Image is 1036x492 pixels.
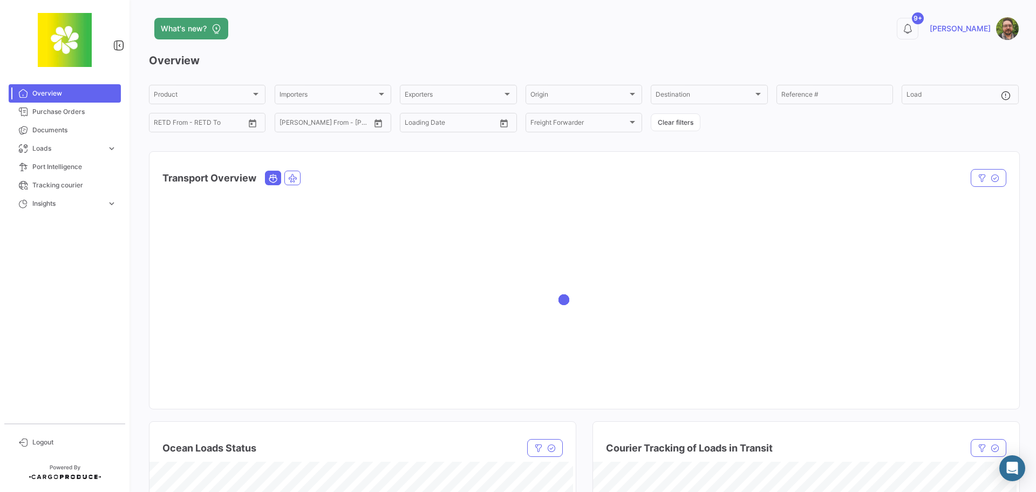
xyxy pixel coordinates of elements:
button: Ocean [265,171,281,185]
a: Purchase Orders [9,103,121,121]
span: Freight Forwarder [530,120,628,128]
span: Tracking courier [32,180,117,190]
span: expand_more [107,144,117,153]
span: Loads [32,144,103,153]
button: Clear filters [651,113,700,131]
span: Logout [32,437,117,447]
span: Origin [530,92,628,100]
h4: Courier Tracking of Loads in Transit [606,441,773,456]
input: From [154,120,169,128]
span: Product [154,92,251,100]
button: Open calendar [370,115,386,131]
input: From [405,120,420,128]
a: Documents [9,121,121,139]
span: Documents [32,125,117,135]
span: What's new? [161,23,207,34]
button: What's new? [154,18,228,39]
img: SR.jpg [996,17,1019,40]
h4: Transport Overview [162,171,256,186]
a: Port Intelligence [9,158,121,176]
span: expand_more [107,199,117,208]
span: Destination [656,92,753,100]
span: Insights [32,199,103,208]
input: To [176,120,220,128]
button: Air [285,171,300,185]
input: To [427,120,471,128]
button: Open calendar [496,115,512,131]
button: Open calendar [244,115,261,131]
span: Port Intelligence [32,162,117,172]
input: To [302,120,345,128]
span: Importers [280,92,377,100]
span: [PERSON_NAME] [930,23,991,34]
h4: Ocean Loads Status [162,441,256,456]
img: 8664c674-3a9e-46e9-8cba-ffa54c79117b.jfif [38,13,92,67]
input: From [280,120,295,128]
a: Tracking courier [9,176,121,194]
span: Overview [32,89,117,98]
span: Purchase Orders [32,107,117,117]
span: Exporters [405,92,502,100]
div: Abrir Intercom Messenger [999,455,1025,481]
a: Overview [9,84,121,103]
h3: Overview [149,53,1019,68]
